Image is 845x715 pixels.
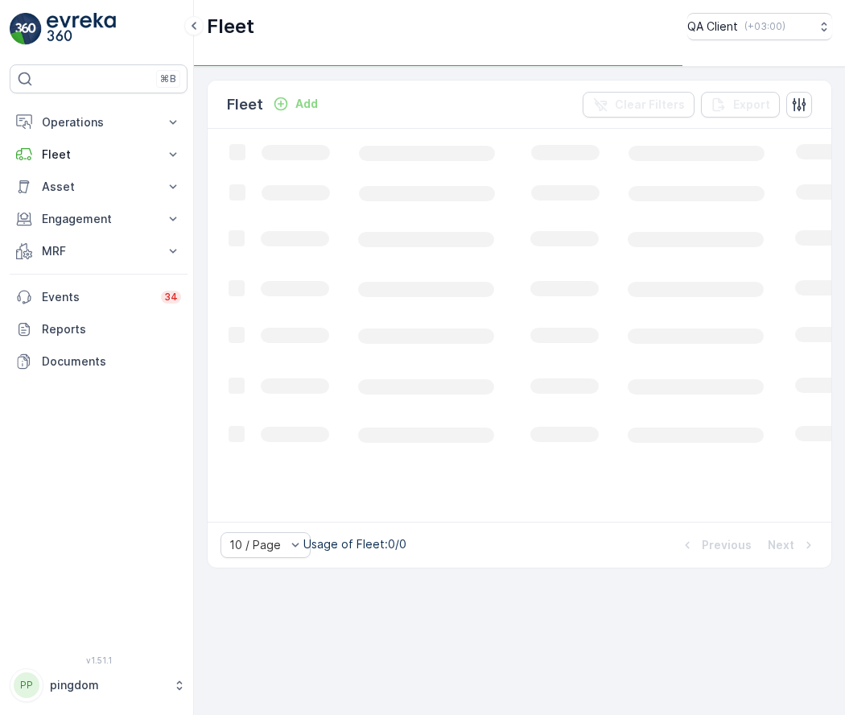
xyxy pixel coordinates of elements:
[266,94,324,114] button: Add
[687,19,738,35] p: QA Client
[50,677,165,693] p: pingdom
[164,291,178,304] p: 34
[42,353,181,370] p: Documents
[583,92,695,118] button: Clear Filters
[42,243,155,259] p: MRF
[42,211,155,227] p: Engagement
[10,281,188,313] a: Events34
[10,313,188,345] a: Reports
[14,672,39,698] div: PP
[687,13,832,40] button: QA Client(+03:00)
[295,96,318,112] p: Add
[227,93,263,116] p: Fleet
[42,114,155,130] p: Operations
[47,13,116,45] img: logo_light-DOdMpM7g.png
[42,289,151,305] p: Events
[10,106,188,138] button: Operations
[160,72,176,85] p: ⌘B
[744,20,785,33] p: ( +03:00 )
[702,537,752,553] p: Previous
[10,345,188,378] a: Documents
[42,321,181,337] p: Reports
[10,203,188,235] button: Engagement
[615,97,685,113] p: Clear Filters
[733,97,770,113] p: Export
[10,655,188,665] span: v 1.51.1
[766,535,818,555] button: Next
[303,536,406,552] p: Usage of Fleet : 0/0
[10,13,42,45] img: logo
[10,668,188,702] button: PPpingdom
[10,171,188,203] button: Asset
[207,14,254,39] p: Fleet
[701,92,780,118] button: Export
[42,147,155,163] p: Fleet
[678,535,753,555] button: Previous
[768,537,794,553] p: Next
[10,138,188,171] button: Fleet
[42,179,155,195] p: Asset
[10,235,188,267] button: MRF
